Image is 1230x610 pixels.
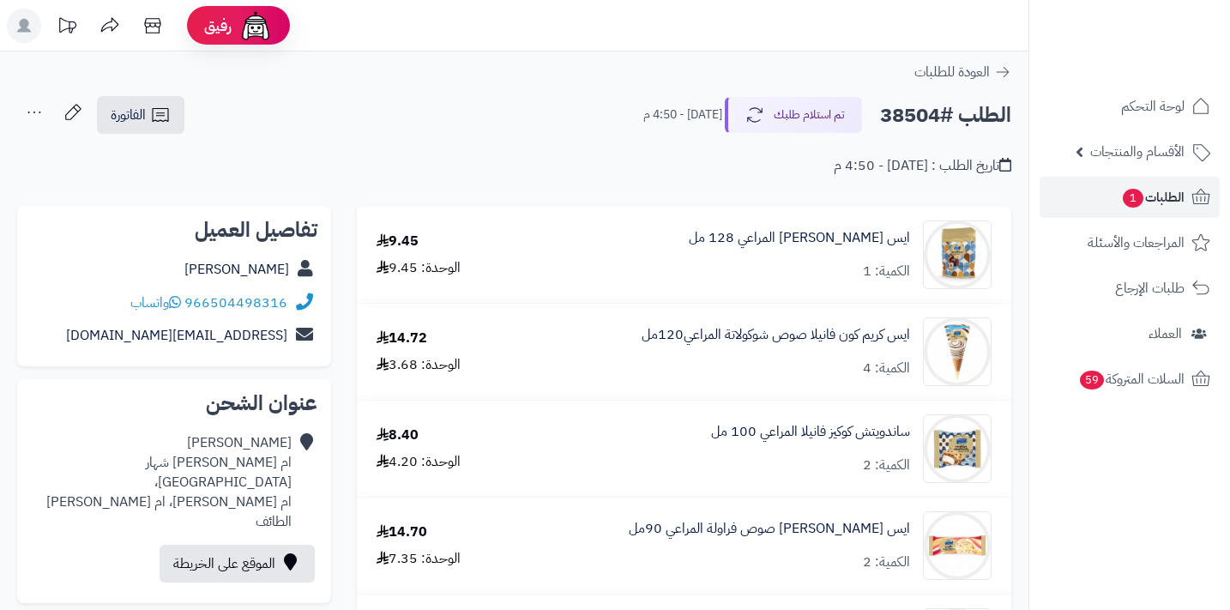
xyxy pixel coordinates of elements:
h2: تفاصيل العميل [31,220,317,240]
a: العملاء [1040,313,1220,354]
span: لوحة التحكم [1121,94,1185,118]
span: 59 [1080,371,1104,390]
a: السلات المتروكة59 [1040,359,1220,400]
div: الكمية: 2 [863,553,910,572]
a: [PERSON_NAME] [184,259,289,280]
button: تم استلام طلبك [725,97,862,133]
div: 14.72 [377,329,427,348]
h2: الطلب #38504 [880,98,1011,133]
a: طلبات الإرجاع [1040,268,1220,309]
a: العودة للطلبات [914,62,1011,82]
a: ايس [PERSON_NAME] صوص فراولة المراعي 90مل [629,519,910,539]
div: الوحدة: 3.68 [377,355,461,375]
div: الوحدة: 4.20 [377,452,461,472]
div: 14.70 [377,522,427,542]
span: السلات المتروكة [1078,367,1185,391]
a: المراجعات والأسئلة [1040,222,1220,263]
span: 1 [1123,189,1143,208]
a: الموقع على الخريطة [160,545,315,583]
img: 1749916104-WhatsApp%20Image%202025-06-14%20at%206.47.39%20PM-90x90.jpeg [924,511,991,580]
img: ai-face.png [238,9,273,43]
span: المراجعات والأسئلة [1088,231,1185,255]
div: الوحدة: 9.45 [377,258,461,278]
a: 966504498316 [184,293,287,313]
a: ايس [PERSON_NAME] المراعي 128 مل [689,228,910,248]
div: الكمية: 1 [863,262,910,281]
div: الكمية: 4 [863,359,910,378]
h2: عنوان الشحن [31,393,317,414]
div: الكمية: 2 [863,456,910,475]
img: 1749907563-904e417f-a4fe-47ad-bb1b-32d3543bb4d1-90x90.jpeg [924,414,991,483]
a: الطلبات1 [1040,177,1220,218]
span: طلبات الإرجاع [1115,276,1185,300]
div: 9.45 [377,232,419,251]
span: العودة للطلبات [914,62,990,82]
a: ايس كريم كون فانيلا صوص شوكولاتة المراعي120مل [642,325,910,345]
a: ساندويتش كوكيز فانيلا المراعي 100 مل [711,422,910,442]
a: واتساب [130,293,181,313]
a: [EMAIL_ADDRESS][DOMAIN_NAME] [66,325,287,346]
a: لوحة التحكم [1040,86,1220,127]
div: 8.40 [377,426,419,445]
div: الوحدة: 7.35 [377,549,461,569]
div: تاريخ الطلب : [DATE] - 4:50 م [834,156,1011,176]
span: رفيق [204,15,232,36]
small: [DATE] - 4:50 م [643,106,722,124]
span: الفاتورة [111,105,146,125]
div: [PERSON_NAME] ام [PERSON_NAME] شهار [GEOGRAPHIC_DATA]، ام [PERSON_NAME]، ام [PERSON_NAME] الطائف [31,433,292,531]
img: 1749906753-32bd41c1-dfa4-42fa-a15c-97e493c0eaa9-90x90.jpeg [924,317,991,386]
img: logo-2.png [1113,48,1214,84]
img: 1749905408-WhatsApp%20Image%202025-06-14%20at%203.46.41%20PM-90x90.jpeg [924,220,991,289]
span: العملاء [1149,322,1182,346]
span: الطلبات [1121,185,1185,209]
a: تحديثات المنصة [45,9,88,47]
a: الفاتورة [97,96,184,134]
span: الأقسام والمنتجات [1090,140,1185,164]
